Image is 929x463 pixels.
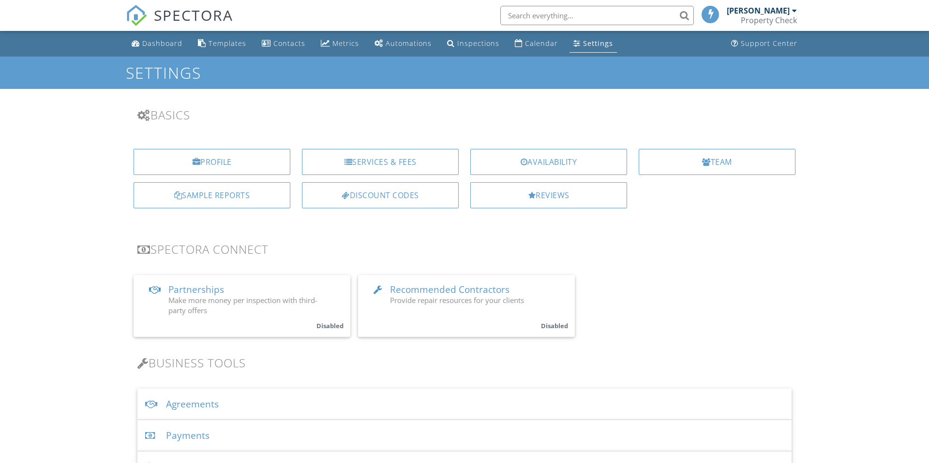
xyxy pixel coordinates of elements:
a: Team [639,149,795,175]
div: Automations [386,39,432,48]
h3: Spectora Connect [137,243,792,256]
div: Metrics [332,39,359,48]
a: Calendar [511,35,562,53]
h1: Settings [126,64,803,81]
a: Dashboard [128,35,186,53]
div: Inspections [457,39,499,48]
a: Support Center [727,35,801,53]
a: Profile [134,149,290,175]
small: Disabled [316,321,344,330]
h3: Basics [137,108,792,121]
a: Contacts [258,35,309,53]
span: Recommended Contractors [390,283,509,296]
span: Make more money per inspection with third-party offers [168,295,317,315]
a: Metrics [317,35,363,53]
a: Reviews [470,182,627,208]
a: Sample Reports [134,182,290,208]
div: Property Check [741,15,797,25]
div: Settings [583,39,613,48]
div: Payments [137,420,792,451]
a: Partnerships Make more money per inspection with third-party offers Disabled [134,275,350,337]
a: Availability [470,149,627,175]
span: Partnerships [168,283,224,296]
div: [PERSON_NAME] [727,6,790,15]
div: Support Center [741,39,797,48]
a: Settings [569,35,617,53]
input: Search everything... [500,6,694,25]
small: Disabled [541,321,568,330]
h3: Business Tools [137,356,792,369]
a: Services & Fees [302,149,459,175]
div: Templates [209,39,246,48]
a: Templates [194,35,250,53]
a: Inspections [443,35,503,53]
div: Contacts [273,39,305,48]
div: Calendar [525,39,558,48]
img: The Best Home Inspection Software - Spectora [126,5,147,26]
span: Provide repair resources for your clients [390,295,524,305]
div: Agreements [137,389,792,420]
a: Automations (Basic) [371,35,435,53]
a: Recommended Contractors Provide repair resources for your clients Disabled [358,275,575,337]
span: SPECTORA [154,5,233,25]
a: Discount Codes [302,182,459,208]
div: Dashboard [142,39,182,48]
a: SPECTORA [126,13,233,33]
